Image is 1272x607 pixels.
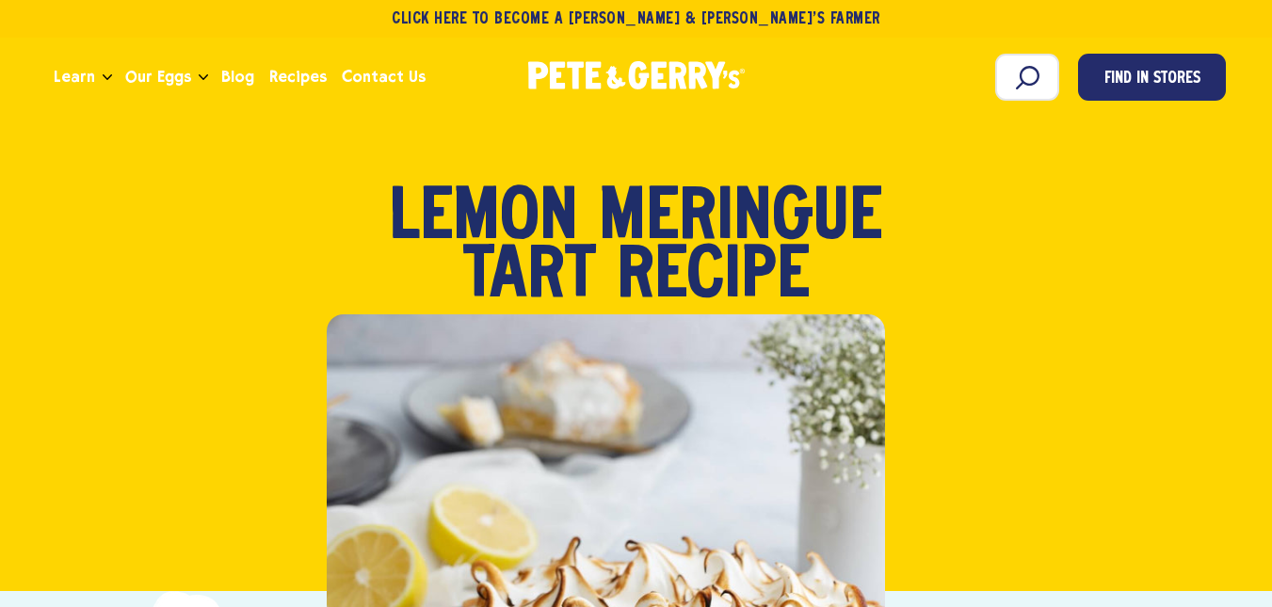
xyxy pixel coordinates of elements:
span: Contact Us [342,65,426,88]
a: Contact Us [334,52,433,103]
a: Blog [214,52,262,103]
span: Blog [221,65,254,88]
span: Our Eggs [125,65,191,88]
span: Learn [54,65,95,88]
a: Our Eggs [118,52,199,103]
a: Recipes [262,52,334,103]
button: Open the dropdown menu for Learn [103,74,112,81]
span: Recipe [617,248,810,307]
span: Lemon [390,190,578,248]
span: Meringue [599,190,882,248]
span: Recipes [269,65,327,88]
button: Open the dropdown menu for Our Eggs [199,74,208,81]
input: Search [995,54,1059,101]
span: Find in Stores [1104,67,1200,92]
a: Learn [46,52,103,103]
a: Find in Stores [1078,54,1226,101]
span: Tart [463,248,596,307]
